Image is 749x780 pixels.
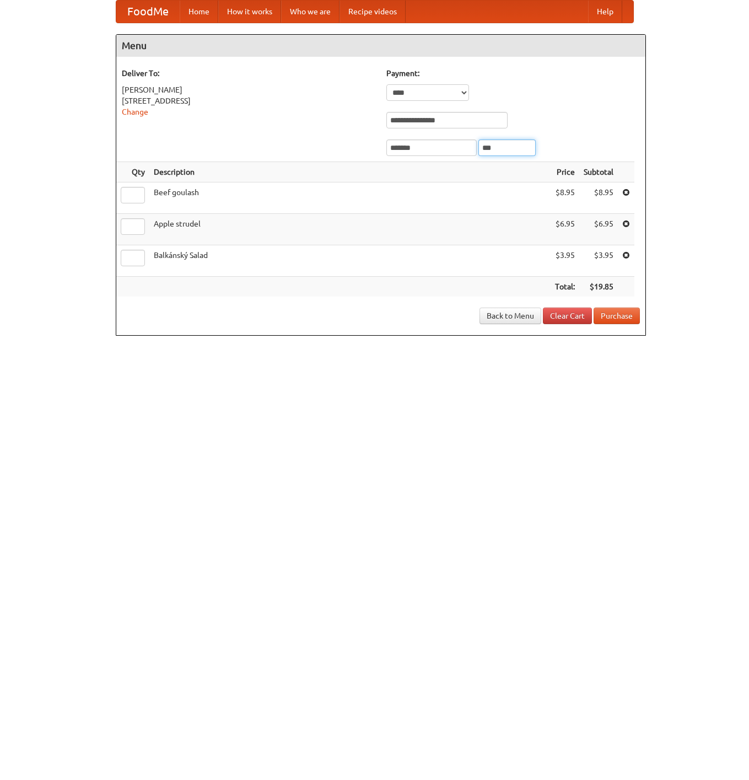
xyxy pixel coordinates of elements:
th: Qty [116,162,149,182]
a: How it works [218,1,281,23]
a: Back to Menu [479,308,541,324]
a: Clear Cart [543,308,592,324]
a: Help [588,1,622,23]
td: $6.95 [579,214,618,245]
th: Price [551,162,579,182]
a: Change [122,107,148,116]
td: $3.95 [551,245,579,277]
td: Beef goulash [149,182,551,214]
th: Total: [551,277,579,297]
h5: Payment: [386,68,640,79]
a: Recipe videos [340,1,406,23]
td: $8.95 [579,182,618,214]
div: [PERSON_NAME] [122,84,375,95]
h5: Deliver To: [122,68,375,79]
td: Apple strudel [149,214,551,245]
a: Home [180,1,218,23]
a: FoodMe [116,1,180,23]
div: [STREET_ADDRESS] [122,95,375,106]
td: $3.95 [579,245,618,277]
th: Description [149,162,551,182]
h4: Menu [116,35,645,57]
a: Who we are [281,1,340,23]
button: Purchase [594,308,640,324]
td: $6.95 [551,214,579,245]
th: $19.85 [579,277,618,297]
th: Subtotal [579,162,618,182]
td: $8.95 [551,182,579,214]
td: Balkánský Salad [149,245,551,277]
